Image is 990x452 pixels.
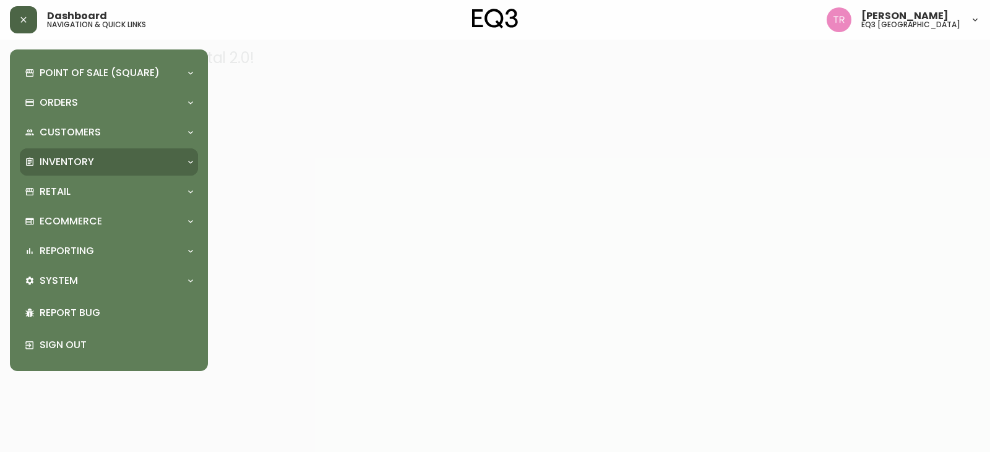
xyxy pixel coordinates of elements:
p: Retail [40,185,71,198]
p: Orders [40,96,78,109]
img: logo [472,9,518,28]
span: Dashboard [47,11,107,21]
p: Ecommerce [40,215,102,228]
div: Customers [20,119,198,146]
img: 214b9049a7c64896e5c13e8f38ff7a87 [827,7,851,32]
div: Sign Out [20,329,198,361]
div: Point of Sale (Square) [20,59,198,87]
h5: eq3 [GEOGRAPHIC_DATA] [861,21,960,28]
p: Report Bug [40,306,193,320]
p: Inventory [40,155,94,169]
p: Point of Sale (Square) [40,66,160,80]
span: [PERSON_NAME] [861,11,949,21]
div: Report Bug [20,297,198,329]
div: Retail [20,178,198,205]
p: Sign Out [40,338,193,352]
div: Reporting [20,237,198,265]
div: Ecommerce [20,208,198,235]
div: Orders [20,89,198,116]
p: System [40,274,78,288]
p: Reporting [40,244,94,258]
p: Customers [40,126,101,139]
div: Inventory [20,148,198,176]
h5: navigation & quick links [47,21,146,28]
div: System [20,267,198,294]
